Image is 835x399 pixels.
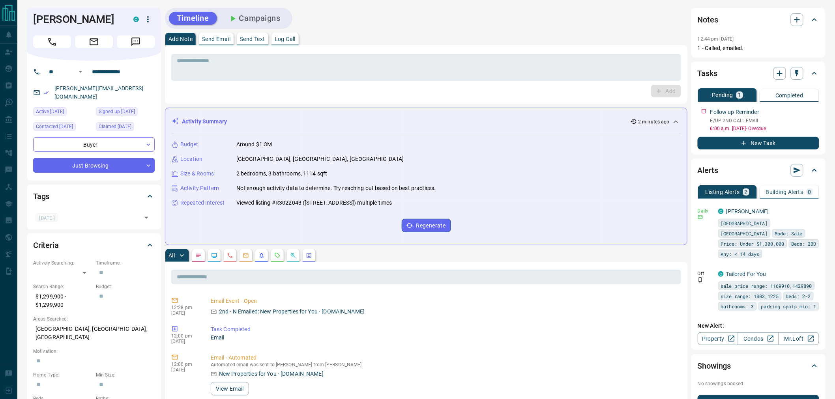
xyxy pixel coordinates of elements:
[698,360,731,372] h2: Showings
[726,208,769,214] a: [PERSON_NAME]
[219,370,324,378] p: New Properties for You · [DOMAIN_NAME]
[168,36,193,42] p: Add Note
[761,302,816,310] span: parking spots min: 1
[698,137,819,149] button: New Task
[211,325,678,334] p: Task Completed
[726,271,766,277] a: Tailored For You
[33,158,155,173] div: Just Browsing
[76,67,85,76] button: Open
[779,332,819,345] a: Mr.Loft
[738,92,741,98] p: 1
[219,308,365,316] p: 2nd - N Emailed: New Properties for You · [DOMAIN_NAME]
[33,236,155,255] div: Criteria
[698,356,819,375] div: Showings
[33,107,92,118] div: Sat Oct 11 2025
[236,184,436,192] p: Not enough activity data to determine. Try reaching out based on best practices.
[171,362,199,367] p: 12:00 pm
[36,123,73,131] span: Contacted [DATE]
[710,125,819,132] p: 6:00 a.m. [DATE] - Overdue
[236,155,404,163] p: [GEOGRAPHIC_DATA], [GEOGRAPHIC_DATA], [GEOGRAPHIC_DATA]
[171,333,199,339] p: 12:00 pm
[227,252,233,259] svg: Calls
[133,17,139,22] div: condos.ca
[33,323,155,344] p: [GEOGRAPHIC_DATA], [GEOGRAPHIC_DATA], [GEOGRAPHIC_DATA]
[33,122,92,133] div: Fri Oct 10 2025
[698,207,713,214] p: Daily
[706,189,740,195] p: Listing Alerts
[698,270,713,277] p: Off
[33,371,92,378] p: Home Type:
[33,348,155,355] p: Motivation:
[117,35,155,48] span: Message
[808,189,811,195] p: 0
[638,118,670,125] p: 2 minutes ago
[33,13,122,26] h1: [PERSON_NAME]
[698,332,738,345] a: Property
[698,161,819,180] div: Alerts
[96,107,155,118] div: Thu Oct 09 2025
[33,290,92,311] p: $1,299,900 - $1,299,900
[99,123,131,131] span: Claimed [DATE]
[33,259,92,267] p: Actively Searching:
[698,214,703,220] svg: Email
[168,253,175,258] p: All
[171,310,199,316] p: [DATE]
[698,277,703,283] svg: Push Notification Only
[171,367,199,373] p: [DATE]
[202,36,230,42] p: Send Email
[721,219,768,227] span: [GEOGRAPHIC_DATA]
[96,259,155,267] p: Timeframe:
[698,10,819,29] div: Notes
[786,292,811,300] span: beds: 2-2
[220,12,288,25] button: Campaigns
[33,190,49,203] h2: Tags
[180,184,219,192] p: Activity Pattern
[180,140,198,149] p: Budget
[236,199,392,207] p: Viewed listing #R3022043 ([STREET_ADDRESS]) multiple times
[99,108,135,116] span: Signed up [DATE]
[96,371,155,378] p: Min Size:
[721,282,812,290] span: sale price range: 1169910,1429890
[172,114,681,129] div: Activity Summary2 minutes ago
[290,252,296,259] svg: Opportunities
[712,92,733,98] p: Pending
[96,283,155,290] p: Budget:
[698,44,819,52] p: 1 - Called, emailed.
[195,252,202,259] svg: Notes
[775,229,803,237] span: Mode: Sale
[171,305,199,310] p: 12:28 pm
[698,36,734,42] p: 12:44 pm [DATE]
[710,108,759,116] p: Follow up Reminder
[211,354,678,362] p: Email - Automated
[721,250,760,258] span: Any: < 14 days
[698,380,819,387] p: No showings booked
[236,170,327,178] p: 2 bedrooms, 3 bathrooms, 1114 sqft
[766,189,803,195] p: Building Alerts
[33,187,155,206] div: Tags
[775,93,803,98] p: Completed
[33,239,59,252] h2: Criteria
[33,35,71,48] span: Call
[721,240,784,248] span: Price: Under $1,300,000
[698,64,819,83] div: Tasks
[171,339,199,344] p: [DATE]
[721,292,779,300] span: size range: 1003,1225
[698,322,819,330] p: New Alert:
[236,140,272,149] p: Around $1.3M
[96,122,155,133] div: Fri Oct 10 2025
[33,315,155,323] p: Areas Searched:
[180,155,202,163] p: Location
[243,252,249,259] svg: Emails
[698,164,718,177] h2: Alerts
[33,283,92,290] p: Search Range:
[721,229,768,237] span: [GEOGRAPHIC_DATA]
[169,12,217,25] button: Timeline
[718,209,724,214] div: condos.ca
[698,13,718,26] h2: Notes
[180,170,214,178] p: Size & Rooms
[211,252,217,259] svg: Lead Browsing Activity
[710,117,819,124] p: F/UP 2ND CALL EMAIL
[792,240,816,248] span: Beds: 2BD
[721,302,754,310] span: bathrooms: 3
[33,137,155,152] div: Buyer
